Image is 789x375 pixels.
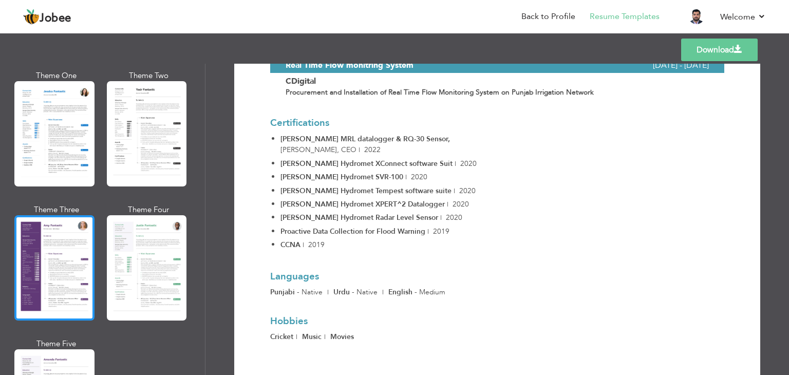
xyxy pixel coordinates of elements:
[427,227,449,236] span: | 2019
[280,213,438,222] span: [PERSON_NAME] Hydromet Radar Level Sensor
[382,287,384,297] span: |
[280,199,445,209] span: [PERSON_NAME] Hydromet XPERT^2 Datalogger
[440,213,462,222] span: | 2020
[280,227,425,236] span: Proactive Data Collection for Flood Warning
[286,58,414,73] span: Real Time Flow monitring System
[270,287,295,297] span: Punjabi
[270,271,724,282] h3: Languages
[388,287,412,297] span: English
[280,186,452,196] span: [PERSON_NAME] Hydromet Tempest software suite
[297,287,323,297] span: - Native
[303,240,325,250] span: | 2019
[324,332,326,342] span: |
[521,11,575,23] a: Back to Profile
[16,204,97,215] div: Theme Three
[720,11,766,23] a: Welcome
[447,199,469,209] span: | 2020
[16,339,97,349] div: Theme Five
[653,58,709,73] span: [DATE] - [DATE]
[352,287,378,297] span: - Native
[296,332,297,342] span: |
[405,172,427,182] span: | 2020
[280,159,453,168] span: [PERSON_NAME] Hydromet XConnect software Suit
[333,287,350,297] span: Urdu
[302,332,330,342] span: Music
[455,159,477,168] span: | 2020
[270,316,724,327] h3: Hobbies
[688,8,705,24] img: Profile Img
[681,39,758,61] a: Download
[23,9,40,25] img: jobee.io
[286,76,316,87] span: CDigital
[286,87,594,97] strong: Procurement​ ​and​ ​Installation​ ​of​ ​Real​ ​Time​ ​Flow​ ​Monitoring​ ​System​ ​on​ ​Punjab Ir...
[270,118,490,128] h3: Certifications
[330,332,354,342] span: Movies
[415,287,445,297] span: - Medium
[109,70,189,81] div: Theme Two
[454,186,476,196] span: | 2020
[109,204,189,215] div: Theme Four
[448,134,450,144] span: ,
[590,11,660,23] a: Resume Templates
[280,240,300,250] span: CCNA
[270,332,302,342] span: Cricket
[359,145,381,155] span: | 2022
[40,13,71,24] span: Jobee
[280,172,403,182] span: [PERSON_NAME] Hydromet SVR-100
[23,9,71,25] a: Jobee
[280,134,450,144] span: [PERSON_NAME] MRL datalogger & RQ-30 Sensor
[280,145,356,155] span: [PERSON_NAME], CEO
[327,287,329,297] span: |
[16,70,97,81] div: Theme One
